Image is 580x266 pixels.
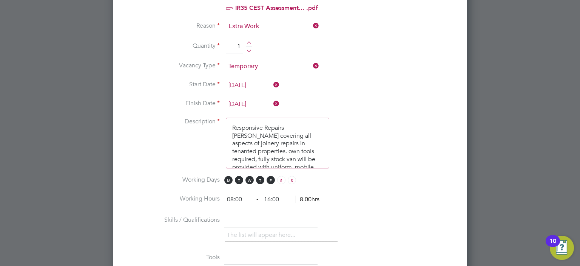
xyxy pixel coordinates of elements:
[125,254,220,261] label: Tools
[227,230,298,240] li: The list will appear here...
[125,100,220,107] label: Finish Date
[226,99,279,110] input: Select one
[256,176,264,184] span: T
[235,4,318,11] a: IR35 CEST Assessment... .pdf
[235,176,243,184] span: T
[277,176,285,184] span: S
[296,196,319,203] span: 8.00hrs
[245,176,254,184] span: W
[226,61,319,72] input: Select one
[125,195,220,203] label: Working Hours
[125,42,220,50] label: Quantity
[288,176,296,184] span: S
[224,176,233,184] span: M
[125,62,220,70] label: Vacancy Type
[226,21,319,32] input: Select one
[550,236,574,260] button: Open Resource Center, 10 new notifications
[224,193,253,207] input: 08:00
[267,176,275,184] span: F
[125,216,220,224] label: Skills / Qualifications
[125,81,220,89] label: Start Date
[549,241,556,251] div: 10
[255,196,260,203] span: ‐
[226,80,279,91] input: Select one
[125,176,220,184] label: Working Days
[261,193,290,207] input: 17:00
[125,22,220,30] label: Reason
[125,118,220,126] label: Description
